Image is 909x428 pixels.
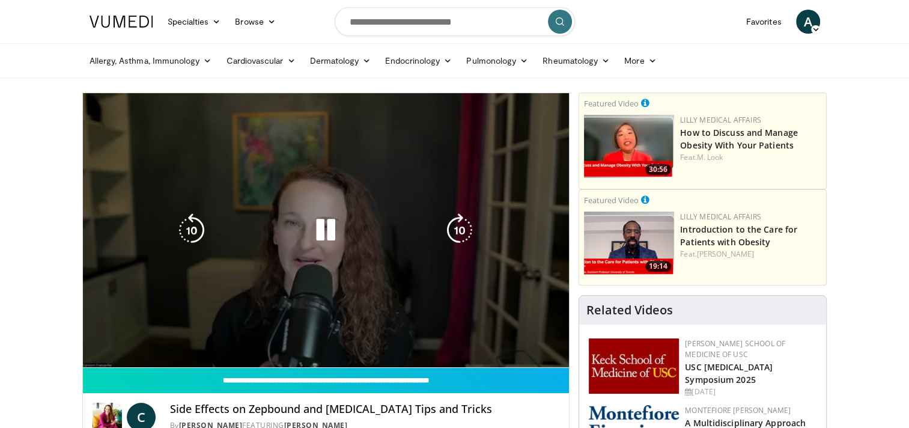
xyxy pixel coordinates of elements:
img: 7b941f1f-d101-407a-8bfa-07bd47db01ba.png.150x105_q85_autocrop_double_scale_upscale_version-0.2.jpg [589,338,679,394]
h4: Side Effects on Zepbound and [MEDICAL_DATA] Tips and Tricks [170,403,559,416]
a: Lilly Medical Affairs [680,115,761,125]
a: Montefiore [PERSON_NAME] [685,405,791,415]
a: USC [MEDICAL_DATA] Symposium 2025 [685,361,773,385]
a: Browse [228,10,283,34]
a: Rheumatology [535,49,617,73]
img: c98a6a29-1ea0-4bd5-8cf5-4d1e188984a7.png.150x105_q85_crop-smart_upscale.png [584,115,674,178]
a: Specialties [160,10,228,34]
div: Feat. [680,152,821,163]
a: 19:14 [584,212,674,275]
div: [DATE] [685,387,816,397]
a: How to Discuss and Manage Obesity With Your Patients [680,127,798,151]
a: Pulmonology [459,49,535,73]
img: acc2e291-ced4-4dd5-b17b-d06994da28f3.png.150x105_q85_crop-smart_upscale.png [584,212,674,275]
img: VuMedi Logo [90,16,153,28]
a: Dermatology [303,49,378,73]
a: M. Look [697,152,723,162]
input: Search topics, interventions [335,7,575,36]
a: Endocrinology [378,49,459,73]
span: 19:14 [645,261,671,272]
a: Favorites [739,10,789,34]
video-js: Video Player [83,93,570,368]
a: Introduction to the Care for Patients with Obesity [680,224,797,248]
a: [PERSON_NAME] [697,249,754,259]
span: 30:56 [645,164,671,175]
a: More [617,49,663,73]
a: 30:56 [584,115,674,178]
a: Lilly Medical Affairs [680,212,761,222]
a: Cardiovascular [219,49,302,73]
small: Featured Video [584,98,639,109]
small: Featured Video [584,195,639,206]
h4: Related Videos [586,303,673,317]
a: [PERSON_NAME] School of Medicine of USC [685,338,785,359]
a: Allergy, Asthma, Immunology [82,49,219,73]
div: Feat. [680,249,821,260]
a: A [796,10,820,34]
